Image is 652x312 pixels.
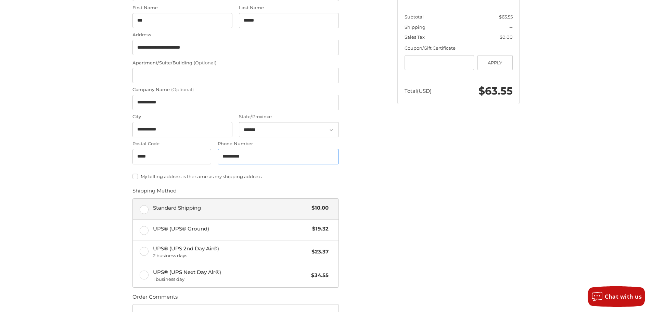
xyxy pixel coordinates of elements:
span: -- [509,24,513,30]
button: Apply [477,55,513,71]
div: Coupon/Gift Certificate [405,45,513,52]
input: Gift Certificate or Coupon Code [405,55,474,71]
legend: Shipping Method [132,187,177,198]
label: Last Name [239,4,339,11]
small: (Optional) [171,87,194,92]
span: Standard Shipping [153,204,308,212]
span: UPS® (UPS® Ground) [153,225,309,233]
button: Chat with us [588,286,645,307]
label: Postal Code [132,140,211,147]
small: (Optional) [194,60,216,65]
span: $63.55 [478,85,513,97]
span: UPS® (UPS Next Day Air®) [153,269,308,283]
label: Apartment/Suite/Building [132,60,339,66]
legend: Order Comments [132,293,178,304]
span: $10.00 [308,204,329,212]
span: Sales Tax [405,34,425,40]
label: State/Province [239,113,339,120]
span: $23.37 [308,248,329,256]
span: Subtotal [405,14,424,20]
span: 1 business day [153,276,308,283]
label: My billing address is the same as my shipping address. [132,174,339,179]
span: $19.32 [309,225,329,233]
span: 2 business days [153,252,308,259]
span: UPS® (UPS 2nd Day Air®) [153,245,308,259]
label: Company Name [132,86,339,93]
span: $63.55 [499,14,513,20]
label: First Name [132,4,232,11]
span: $0.00 [500,34,513,40]
span: $34.55 [308,272,329,279]
label: Phone Number [218,140,339,147]
span: Chat with us [605,293,642,300]
label: Address [132,32,339,38]
span: Shipping [405,24,425,30]
span: Total (USD) [405,88,432,94]
label: City [132,113,232,120]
